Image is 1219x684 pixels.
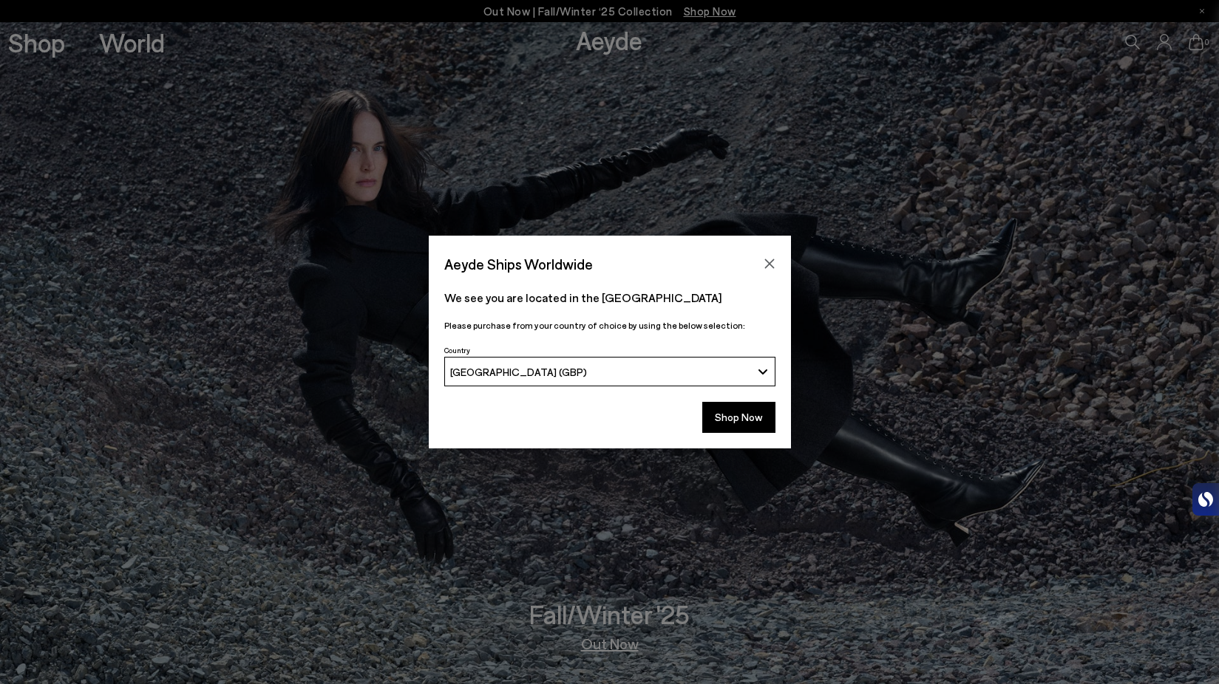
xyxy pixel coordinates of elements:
[758,253,781,275] button: Close
[702,402,775,433] button: Shop Now
[444,289,775,307] p: We see you are located in the [GEOGRAPHIC_DATA]
[444,251,593,277] span: Aeyde Ships Worldwide
[444,346,470,355] span: Country
[444,318,775,332] p: Please purchase from your country of choice by using the below selection:
[450,366,587,378] span: [GEOGRAPHIC_DATA] (GBP)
